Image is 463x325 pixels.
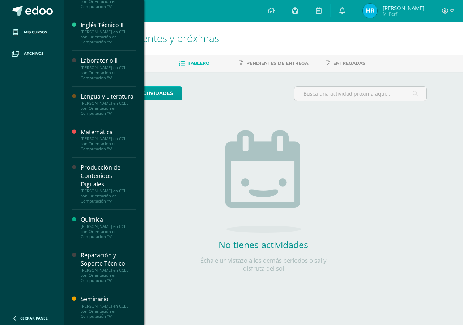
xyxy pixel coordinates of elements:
a: Tablero [179,58,209,69]
div: [PERSON_NAME] en CCLL con Orientación en Computación "A" [81,304,136,319]
div: [PERSON_NAME] en CCLL con Orientación en Computación "A" [81,268,136,283]
div: Producción de Contenidos Digitales [81,163,136,188]
div: [PERSON_NAME] en CCLL con Orientación en Computación "A" [81,101,136,116]
a: Lengua y Literatura[PERSON_NAME] en CCLL con Orientación en Computación "A" [81,92,136,116]
div: Matemática [81,128,136,136]
a: Pendientes de entrega [239,58,308,69]
div: Reparación y Soporte Técnico [81,251,136,268]
div: [PERSON_NAME] en CCLL con Orientación en Computación "A" [81,224,136,239]
img: a58d7557a4842dd82aeb3fdaf669d46c.png [363,4,377,18]
div: [PERSON_NAME] en CCLL con Orientación en Computación "A" [81,136,136,151]
span: Actividades recientes y próximas [72,31,219,45]
div: [PERSON_NAME] en CCLL con Orientación en Computación "A" [81,29,136,45]
span: Archivos [24,51,43,57]
a: Química[PERSON_NAME] en CCLL con Orientación en Computación "A" [81,216,136,239]
a: Entregadas [326,58,365,69]
div: Química [81,216,136,224]
a: Matemática[PERSON_NAME] en CCLL con Orientación en Computación "A" [81,128,136,151]
input: Busca una actividad próxima aquí... [294,87,427,101]
span: Mi Perfil [383,11,424,17]
span: Entregadas [333,61,365,66]
div: [PERSON_NAME] en CCLL con Orientación en Computación "A" [81,188,136,204]
img: no_activities.png [225,130,301,233]
a: Laboratorio II[PERSON_NAME] en CCLL con Orientación en Computación "A" [81,57,136,80]
div: Seminario [81,295,136,303]
a: Mis cursos [6,22,58,43]
h2: No tienes actividades [191,238,336,251]
a: Reparación y Soporte Técnico[PERSON_NAME] en CCLL con Orientación en Computación "A" [81,251,136,283]
span: Mis cursos [24,29,47,35]
div: Inglés Técnico II [81,21,136,29]
span: [PERSON_NAME] [383,4,424,12]
p: Échale un vistazo a los demás períodos o sal y disfruta del sol [191,257,336,272]
span: Tablero [188,61,209,66]
span: Cerrar panel [20,316,48,321]
a: Producción de Contenidos Digitales[PERSON_NAME] en CCLL con Orientación en Computación "A" [81,163,136,204]
a: Inglés Técnico II[PERSON_NAME] en CCLL con Orientación en Computación "A" [81,21,136,45]
div: [PERSON_NAME] en CCLL con Orientación en Computación "A" [81,65,136,80]
a: Archivos [6,43,58,64]
span: Pendientes de entrega [246,61,308,66]
div: Laboratorio II [81,57,136,65]
div: Lengua y Literatura [81,92,136,101]
a: Seminario[PERSON_NAME] en CCLL con Orientación en Computación "A" [81,295,136,318]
